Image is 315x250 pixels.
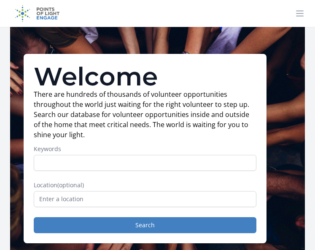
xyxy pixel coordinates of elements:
[34,181,256,189] label: Location
[34,217,256,233] button: Search
[34,191,256,207] input: Enter a location
[57,181,84,189] span: (optional)
[34,64,256,89] h1: Welcome
[34,89,256,140] p: There are hundreds of thousands of volunteer opportunities throughout the world just waiting for ...
[34,145,256,153] label: Keywords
